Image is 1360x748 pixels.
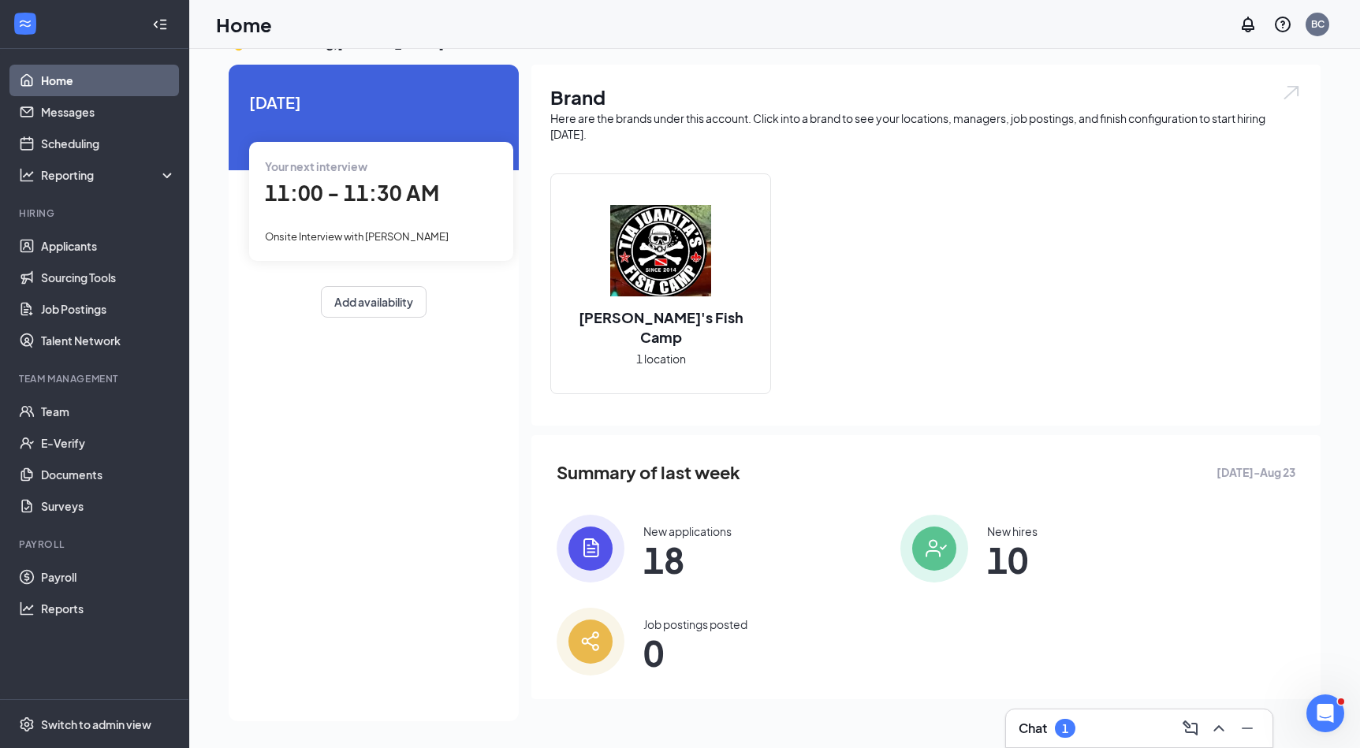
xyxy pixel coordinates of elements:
span: Onsite Interview with [PERSON_NAME] [265,230,449,243]
div: Job postings posted [643,616,747,632]
svg: Minimize [1238,719,1257,738]
a: Messages [41,96,176,128]
div: 1 [1062,722,1068,735]
h2: [PERSON_NAME]'s Fish Camp [551,307,770,347]
h1: Home [216,11,272,38]
button: Add availability [321,286,427,318]
div: Switch to admin view [41,716,151,732]
a: Talent Network [41,325,176,356]
span: [DATE] [249,90,498,114]
img: open.6027fd2a22e1237b5b06.svg [1281,84,1302,102]
a: Reports [41,593,176,624]
svg: Notifications [1239,15,1258,34]
span: [DATE] - Aug 23 [1217,463,1295,481]
span: 11:00 - 11:30 AM [265,180,439,206]
img: icon [900,515,968,582]
a: Documents [41,459,176,490]
button: ComposeMessage [1178,716,1203,741]
div: Here are the brands under this account. Click into a brand to see your locations, managers, job p... [550,110,1302,142]
iframe: Intercom live chat [1306,694,1344,732]
svg: WorkstreamLogo [17,16,33,32]
span: 0 [643,638,747,667]
svg: ChevronUp [1209,719,1228,738]
svg: Collapse [152,17,168,32]
div: Team Management [19,372,173,385]
svg: QuestionInfo [1273,15,1292,34]
a: Applicants [41,230,176,262]
span: Your next interview [265,159,367,173]
div: Reporting [41,167,177,183]
h1: Brand [550,84,1302,110]
button: ChevronUp [1206,716,1231,741]
img: icon [557,608,624,675]
div: Hiring [19,207,173,220]
h3: Chat [1019,720,1047,737]
div: Payroll [19,538,173,551]
a: E-Verify [41,427,176,459]
a: Scheduling [41,128,176,159]
span: Summary of last week [557,459,740,486]
img: Tia Juanita's Fish Camp [610,200,711,301]
svg: Settings [19,716,35,732]
a: Surveys [41,490,176,522]
a: Payroll [41,561,176,593]
svg: Analysis [19,167,35,183]
span: 10 [987,545,1038,574]
div: BC [1311,17,1325,31]
a: Team [41,396,176,427]
span: 18 [643,545,732,574]
a: Job Postings [41,293,176,325]
button: Minimize [1235,716,1260,741]
a: Home [41,65,176,96]
svg: ComposeMessage [1181,719,1200,738]
a: Sourcing Tools [41,262,176,293]
div: New hires [987,523,1038,539]
img: icon [557,515,624,582]
span: 1 location [636,350,686,367]
div: New applications [643,523,732,539]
